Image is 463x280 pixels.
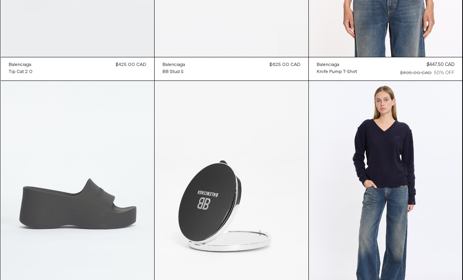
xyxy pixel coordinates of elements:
[270,61,301,68] div: $625.00 CAD
[317,61,357,68] a: Balenciaga
[162,62,185,68] div: Balenciaga
[317,62,339,68] div: Balenciaga
[9,61,33,68] a: Balenciaga
[162,61,185,68] a: Balenciaga
[317,68,357,75] a: Knife Pump T-Shirt
[116,61,146,68] div: $425.00 CAD
[434,70,454,77] div: 50% OFF
[9,62,31,68] div: Balenciaga
[317,69,357,75] div: Knife Pump T-Shirt
[400,70,432,77] div: $895.00 CAD
[9,69,33,75] div: Tip Cat 2.0
[427,61,454,68] div: $447.50 CAD
[162,69,184,75] div: BB Stud S
[162,68,185,75] a: BB Stud S
[9,68,33,75] a: Tip Cat 2.0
